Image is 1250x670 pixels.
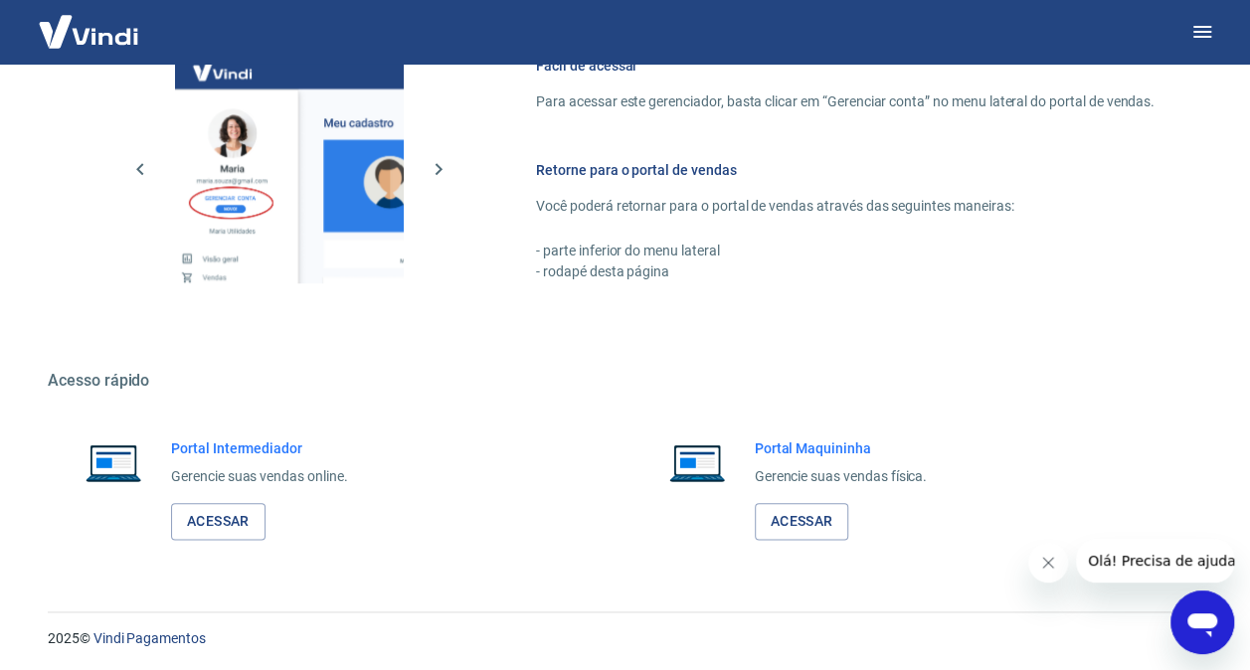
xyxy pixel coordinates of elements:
img: Imagem de um notebook aberto [655,438,739,486]
h6: Portal Maquininha [755,438,928,458]
a: Vindi Pagamentos [93,630,206,646]
p: Gerencie suas vendas online. [171,466,348,487]
p: Para acessar este gerenciador, basta clicar em “Gerenciar conta” no menu lateral do portal de ven... [536,91,1155,112]
h6: Portal Intermediador [171,438,348,458]
iframe: Fechar mensagem [1028,543,1068,583]
iframe: Mensagem da empresa [1076,539,1234,583]
p: 2025 © [48,628,1202,649]
p: Gerencie suas vendas física. [755,466,928,487]
p: - parte inferior do menu lateral [536,241,1155,261]
span: Olá! Precisa de ajuda? [12,14,167,30]
img: Imagem da dashboard mostrando o botão de gerenciar conta na sidebar no lado esquerdo [175,55,404,283]
iframe: Botão para abrir a janela de mensagens [1170,590,1234,654]
p: - rodapé desta página [536,261,1155,282]
h6: Fácil de acessar [536,56,1155,76]
p: Você poderá retornar para o portal de vendas através das seguintes maneiras: [536,196,1155,217]
a: Acessar [171,503,266,540]
a: Acessar [755,503,849,540]
h6: Retorne para o portal de vendas [536,160,1155,180]
img: Vindi [24,1,153,62]
h5: Acesso rápido [48,371,1202,391]
img: Imagem de um notebook aberto [72,438,155,486]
